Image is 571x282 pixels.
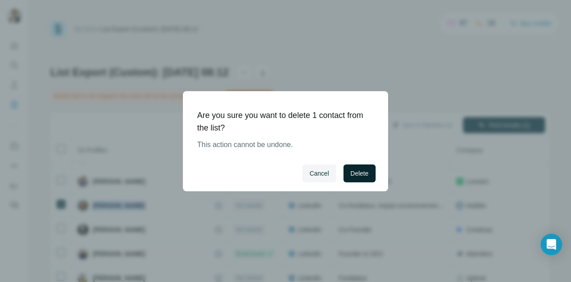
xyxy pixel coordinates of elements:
[302,164,336,182] button: Cancel
[343,164,376,182] button: Delete
[541,234,562,255] div: Open Intercom Messenger
[351,169,368,178] span: Delete
[197,109,367,134] h1: Are you sure you want to delete 1 contact from the list?
[197,139,367,150] p: This action cannot be undone.
[310,169,329,178] span: Cancel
